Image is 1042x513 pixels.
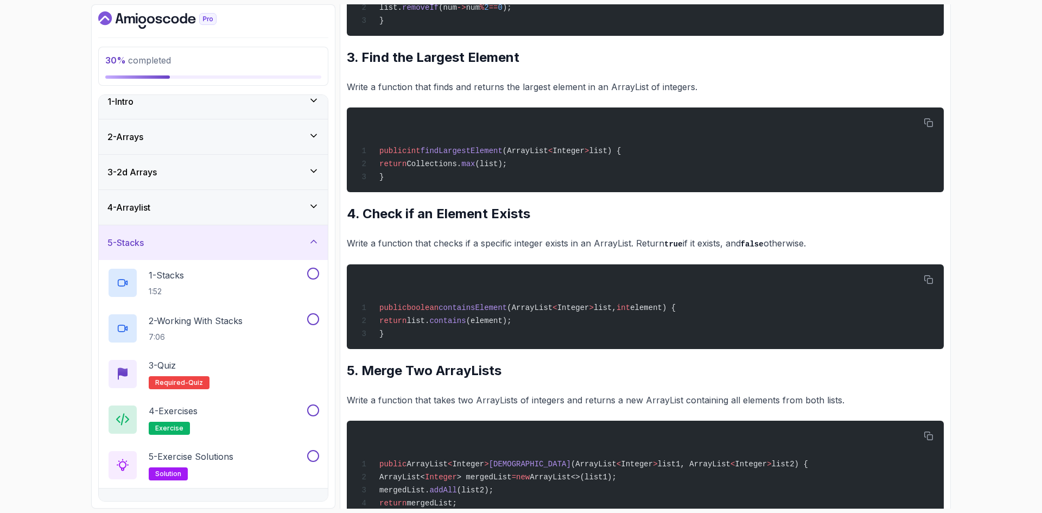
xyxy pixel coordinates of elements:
[512,473,516,482] span: =
[484,3,488,12] span: 2
[406,460,448,468] span: ArrayList
[155,424,183,433] span: exercise
[617,460,621,468] span: <
[429,316,466,325] span: contains
[105,55,126,66] span: 30 %
[498,3,502,12] span: 0
[379,473,425,482] span: ArrayList<
[149,332,243,343] p: 7:06
[347,236,944,251] p: Write a function that checks if a specific integer exists in an ArrayList. Return if it exists, a...
[379,460,406,468] span: public
[99,225,328,260] button: 5-Stacks
[557,303,589,312] span: Integer
[767,460,771,468] span: >
[379,160,406,168] span: return
[347,362,944,379] h2: 5. Merge Two ArrayLists
[594,303,617,312] span: list,
[664,240,683,249] code: true
[621,460,653,468] span: Integer
[489,3,498,12] span: ==
[379,173,384,181] span: }
[503,3,512,12] span: );
[735,460,767,468] span: Integer
[548,147,552,155] span: <
[457,486,493,495] span: (list2);
[457,3,466,12] span: ->
[155,378,188,387] span: Required-
[630,303,676,312] span: element) {
[107,201,150,214] h3: 4 - Arraylist
[730,460,735,468] span: <
[516,473,530,482] span: new
[571,460,617,468] span: (ArrayList
[617,303,630,312] span: int
[589,303,593,312] span: >
[552,147,584,155] span: Integer
[429,486,456,495] span: addAll
[107,130,143,143] h3: 2 - Arrays
[741,240,764,249] code: false
[402,3,439,12] span: removeIf
[107,404,319,435] button: 4-Exercisesexercise
[584,147,589,155] span: >
[379,303,406,312] span: public
[99,119,328,154] button: 2-Arrays
[99,190,328,225] button: 4-Arraylist
[379,486,429,495] span: mergedList.
[149,359,176,372] p: 3 - Quiz
[99,84,328,119] button: 1-Intro
[107,450,319,480] button: 5-Exercise Solutionssolution
[107,166,157,179] h3: 3 - 2d Arrays
[589,147,621,155] span: list) {
[347,392,944,408] p: Write a function that takes two ArrayLists of integers and returns a new ArrayList containing all...
[475,160,507,168] span: (list);
[347,49,944,66] h2: 3. Find the Largest Element
[107,236,144,249] h3: 5 - Stacks
[107,313,319,344] button: 2-Working With Stacks7:06
[461,160,475,168] span: max
[347,79,944,94] p: Write a function that finds and returns the largest element in an ArrayList of integers.
[489,460,571,468] span: [DEMOGRAPHIC_DATA]
[448,460,452,468] span: <
[507,303,552,312] span: (ArrayList
[406,316,429,325] span: list.
[105,55,171,66] span: completed
[379,3,402,12] span: list.
[149,450,233,463] p: 5 - Exercise Solutions
[379,499,406,508] span: return
[658,460,730,468] span: list1, ArrayList
[188,378,203,387] span: quiz
[439,3,457,12] span: (num
[466,316,512,325] span: (element);
[406,147,420,155] span: int
[425,473,457,482] span: Integer
[107,499,149,512] h3: 6 - Queues
[406,499,456,508] span: mergedList;
[772,460,808,468] span: list2) {
[379,330,384,338] span: }
[452,460,484,468] span: Integer
[99,155,328,189] button: 3-2d Arrays
[155,470,181,478] span: solution
[149,314,243,327] p: 2 - Working With Stacks
[149,286,184,297] p: 1:52
[480,3,484,12] span: %
[552,303,557,312] span: <
[107,95,134,108] h3: 1 - Intro
[379,316,406,325] span: return
[406,303,439,312] span: boolean
[457,473,512,482] span: > mergedList
[484,460,488,468] span: >
[653,460,657,468] span: >
[379,16,384,25] span: }
[347,205,944,223] h2: 4. Check if an Element Exists
[98,11,242,29] a: Dashboard
[149,269,184,282] p: 1 - Stacks
[406,160,461,168] span: Collections.
[107,359,319,389] button: 3-QuizRequired-quiz
[149,404,198,417] p: 4 - Exercises
[439,303,507,312] span: containsElement
[107,268,319,298] button: 1-Stacks1:52
[530,473,617,482] span: ArrayList<>(list1);
[379,147,406,155] span: public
